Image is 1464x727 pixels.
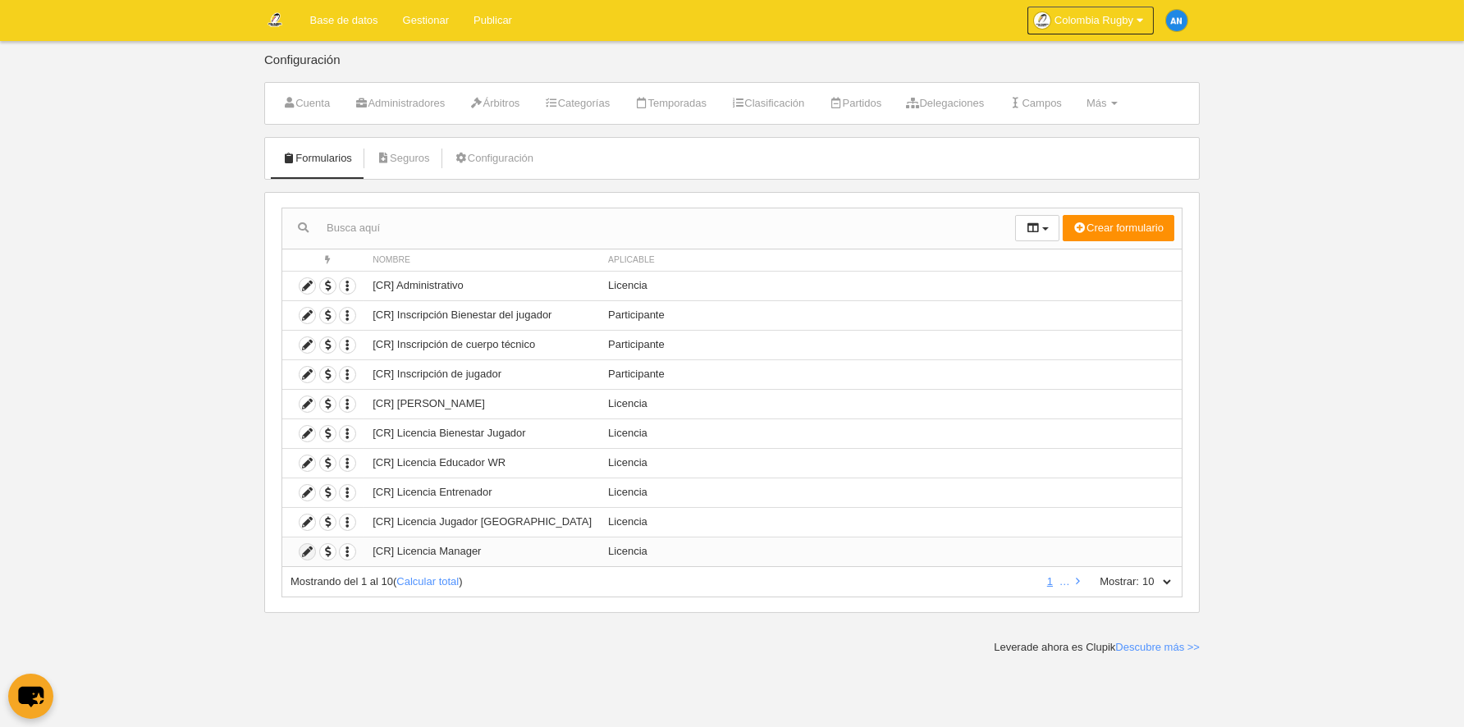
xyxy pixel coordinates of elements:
[897,91,993,116] a: Delegaciones
[1034,12,1050,29] img: Oanpu9v8aySI.30x30.jpg
[364,389,600,418] td: [CR] [PERSON_NAME]
[1083,574,1139,589] label: Mostrar:
[722,91,813,116] a: Clasificación
[1115,641,1200,653] a: Descubre más >>
[8,674,53,719] button: chat-button
[600,389,1182,418] td: Licencia
[345,91,454,116] a: Administradores
[535,91,619,116] a: Categorías
[364,537,600,566] td: [CR] Licencia Manager
[364,418,600,448] td: [CR] Licencia Bienestar Jugador
[600,300,1182,330] td: Participante
[1027,7,1154,34] a: Colombia Rugby
[600,359,1182,389] td: Participante
[1166,10,1187,31] img: c2l6ZT0zMHgzMCZmcz05JnRleHQ9QU4mYmc9MWU4OGU1.png
[600,537,1182,566] td: Licencia
[994,640,1200,655] div: Leverade ahora es Clupik
[600,418,1182,448] td: Licencia
[368,146,439,171] a: Seguros
[364,359,600,389] td: [CR] Inscripción de jugador
[273,146,361,171] a: Formularios
[1059,574,1070,589] li: …
[1087,97,1107,109] span: Más
[625,91,716,116] a: Temporadas
[364,478,600,507] td: [CR] Licencia Entrenador
[820,91,890,116] a: Partidos
[600,330,1182,359] td: Participante
[446,146,542,171] a: Configuración
[364,507,600,537] td: [CR] Licencia Jugador [GEOGRAPHIC_DATA]
[282,216,1015,240] input: Busca aquí
[1044,575,1056,588] a: 1
[265,10,285,30] img: Colombia Rugby
[373,255,410,264] span: Nombre
[291,574,1036,589] div: ( )
[291,575,393,588] span: Mostrando del 1 al 10
[396,575,459,588] a: Calcular total
[600,507,1182,537] td: Licencia
[600,271,1182,300] td: Licencia
[364,271,600,300] td: [CR] Administrativo
[608,255,655,264] span: Aplicable
[364,330,600,359] td: [CR] Inscripción de cuerpo técnico
[1063,215,1174,241] button: Crear formulario
[1000,91,1071,116] a: Campos
[600,448,1182,478] td: Licencia
[364,300,600,330] td: [CR] Inscripción Bienestar del jugador
[273,91,339,116] a: Cuenta
[600,478,1182,507] td: Licencia
[1055,12,1133,29] span: Colombia Rugby
[264,53,1200,82] div: Configuración
[460,91,528,116] a: Árbitros
[364,448,600,478] td: [CR] Licencia Educador WR
[1077,91,1127,116] a: Más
